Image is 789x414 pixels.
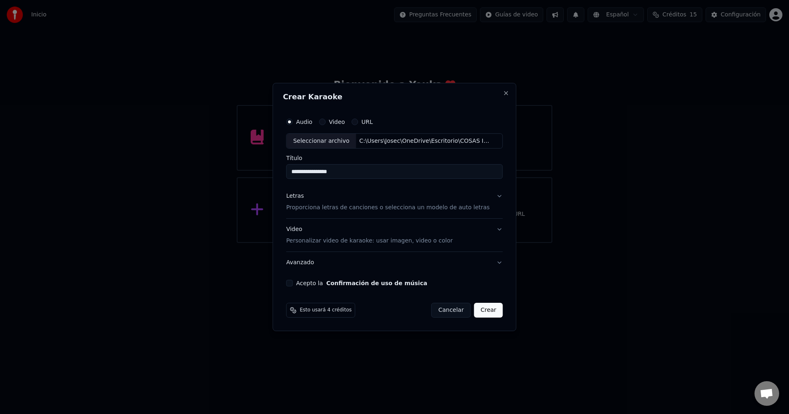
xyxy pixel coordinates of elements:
label: Título [286,156,503,161]
span: Esto usará 4 créditos [300,307,351,313]
label: URL [361,119,373,125]
label: Acepto la [296,280,427,286]
div: Letras [286,192,304,201]
button: Crear [474,303,503,318]
div: C:\Users\Josec\OneDrive\Escritorio\COSAS IMPORTANTES\[PERSON_NAME]\KARAOKES\Lada 55\Recursos\[PER... [356,137,496,145]
div: Seleccionar archivo [286,134,356,149]
button: Cancelar [431,303,471,318]
label: Video [329,119,345,125]
h2: Crear Karaoke [283,93,506,101]
p: Personalizar video de karaoke: usar imagen, video o color [286,237,452,245]
button: Avanzado [286,252,503,273]
p: Proporciona letras de canciones o selecciona un modelo de auto letras [286,204,489,212]
div: Video [286,226,452,245]
button: LetrasProporciona letras de canciones o selecciona un modelo de auto letras [286,186,503,219]
button: VideoPersonalizar video de karaoke: usar imagen, video o color [286,219,503,252]
button: Acepto la [326,280,427,286]
label: Audio [296,119,312,125]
